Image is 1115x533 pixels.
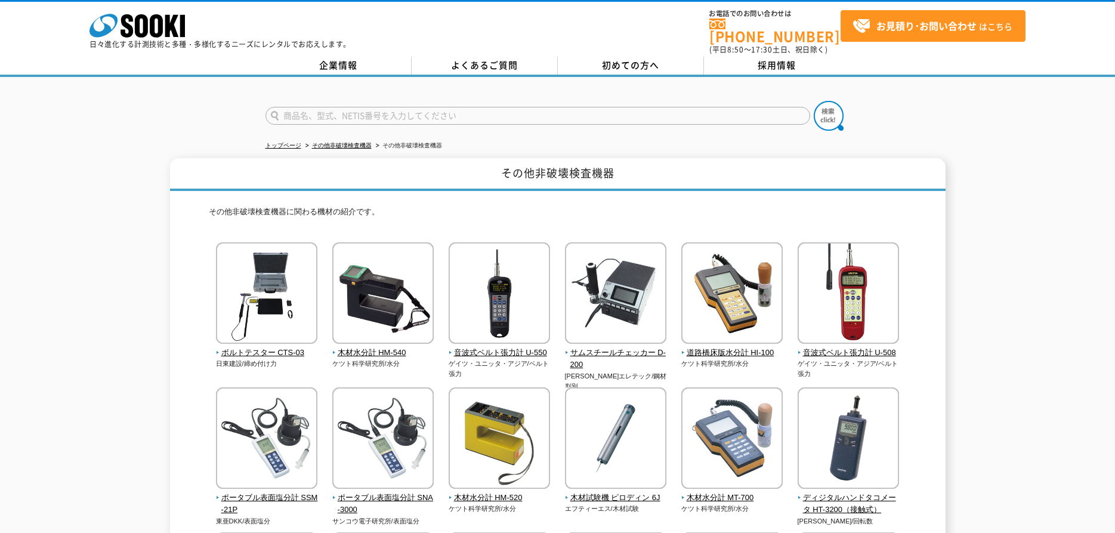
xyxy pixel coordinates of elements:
[853,17,1012,35] span: はこちら
[216,335,318,359] a: ボルトテスター CTS-03
[265,107,810,125] input: 商品名、型式、NETIS番号を入力してください
[449,359,551,378] p: ゲイツ・ユニッタ・アジア/ベルト張力
[216,492,318,517] span: ポータブル表面塩分計 SSM-21P
[709,44,827,55] span: (平日 ～ 土日、祝日除く)
[798,242,899,347] img: 音波式ベルト張力計 U-508
[565,480,667,504] a: 木材試験機 ピロディン 6J
[565,504,667,514] p: エフティーエス/木材試験
[89,41,351,48] p: 日々進化する計測技術と多種・多様化するニーズにレンタルでお応えします。
[798,387,899,492] img: ディジタルハンドタコメータ HT-3200（接触式）
[332,242,434,347] img: 木材水分計 HM-540
[709,10,841,17] span: お電話でのお問い合わせは
[332,347,434,359] span: 木材水分計 HM-540
[798,347,900,359] span: 音波式ベルト張力計 U-508
[681,492,783,504] span: 木材水分計 MT-700
[681,480,783,504] a: 木材水分計 MT-700
[565,492,667,504] span: 木材試験機 ピロディン 6J
[216,359,318,369] p: 日東建設/締め付け力
[751,44,773,55] span: 17:30
[412,57,558,75] a: よくあるご質問
[312,142,372,149] a: その他非破壊検査機器
[727,44,744,55] span: 8:50
[681,387,783,492] img: 木材水分計 MT-700
[216,516,318,526] p: 東亜DKK/表面塩分
[681,242,783,347] img: 道路橋床版水分計 HI-100
[814,101,844,131] img: btn_search.png
[565,387,666,492] img: 木材試験機 ピロディン 6J
[798,359,900,378] p: ゲイツ・ユニッタ・アジア/ベルト張力
[449,387,550,492] img: 木材水分計 HM-520
[565,335,667,371] a: サムスチールチェッカー D-200
[449,480,551,504] a: 木材水分計 HM-520
[681,347,783,359] span: 道路橋床版水分計 HI-100
[265,57,412,75] a: 企業情報
[216,480,318,516] a: ポータブル表面塩分計 SSM-21P
[449,335,551,359] a: 音波式ベルト張力計 U-550
[558,57,704,75] a: 初めての方へ
[332,335,434,359] a: 木材水分計 HM-540
[798,480,900,516] a: ディジタルハンドタコメータ HT-3200（接触式）
[373,140,442,152] li: その他非破壊検査機器
[449,242,550,347] img: 音波式ベルト張力計 U-550
[709,19,841,43] a: [PHONE_NUMBER]
[798,335,900,359] a: 音波式ベルト張力計 U-508
[216,242,317,347] img: ボルトテスター CTS-03
[798,492,900,517] span: ディジタルハンドタコメータ HT-3200（接触式）
[449,504,551,514] p: ケツト科学研究所/水分
[681,504,783,514] p: ケツト科学研究所/水分
[704,57,850,75] a: 採用情報
[876,19,977,33] strong: お見積り･お問い合わせ
[565,347,667,372] span: サムスチールチェッカー D-200
[332,480,434,516] a: ポータブル表面塩分計 SNA-3000
[209,206,907,224] p: その他非破壊検査機器に関わる機材の紹介です。
[449,347,551,359] span: 音波式ベルト張力計 U-550
[565,371,667,391] p: [PERSON_NAME]エレテック/鋼材判別
[265,142,301,149] a: トップページ
[332,359,434,369] p: ケツト科学研究所/水分
[602,58,659,72] span: 初めての方へ
[565,242,666,347] img: サムスチールチェッカー D-200
[332,387,434,492] img: ポータブル表面塩分計 SNA-3000
[216,387,317,492] img: ポータブル表面塩分計 SSM-21P
[449,492,551,504] span: 木材水分計 HM-520
[841,10,1026,42] a: お見積り･お問い合わせはこちら
[332,492,434,517] span: ポータブル表面塩分計 SNA-3000
[332,516,434,526] p: サンコウ電子研究所/表面塩分
[798,516,900,526] p: [PERSON_NAME]/回転数
[216,347,318,359] span: ボルトテスター CTS-03
[681,335,783,359] a: 道路橋床版水分計 HI-100
[170,158,946,191] h1: その他非破壊検査機器
[681,359,783,369] p: ケツト科学研究所/水分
